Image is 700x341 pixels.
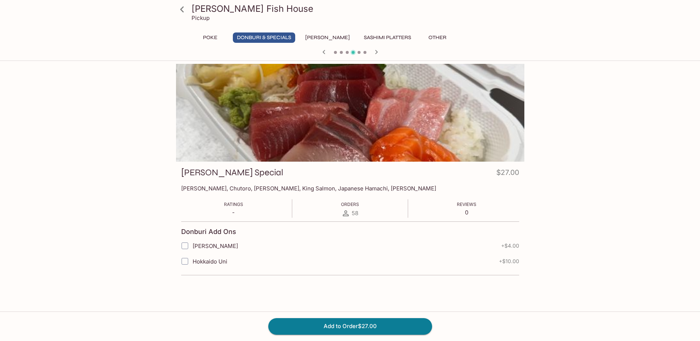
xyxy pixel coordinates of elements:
[181,228,236,236] h4: Donburi Add Ons
[457,201,476,207] span: Reviews
[499,258,519,264] span: + $10.00
[268,318,432,334] button: Add to Order$27.00
[224,201,243,207] span: Ratings
[341,201,359,207] span: Orders
[421,32,454,43] button: Other
[192,14,210,21] p: Pickup
[176,64,524,162] div: Souza Special
[360,32,415,43] button: Sashimi Platters
[193,258,227,265] span: Hokkaido Uni
[301,32,354,43] button: [PERSON_NAME]
[181,167,283,178] h3: [PERSON_NAME] Special
[352,210,358,217] span: 58
[496,167,519,181] h4: $27.00
[193,242,238,249] span: [PERSON_NAME]
[457,209,476,216] p: 0
[194,32,227,43] button: Poke
[224,209,243,216] p: -
[181,185,519,192] p: [PERSON_NAME], Chutoro, [PERSON_NAME], King Salmon, Japanese Hamachi, [PERSON_NAME]
[501,243,519,249] span: + $4.00
[192,3,521,14] h3: [PERSON_NAME] Fish House
[233,32,295,43] button: Donburi & Specials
